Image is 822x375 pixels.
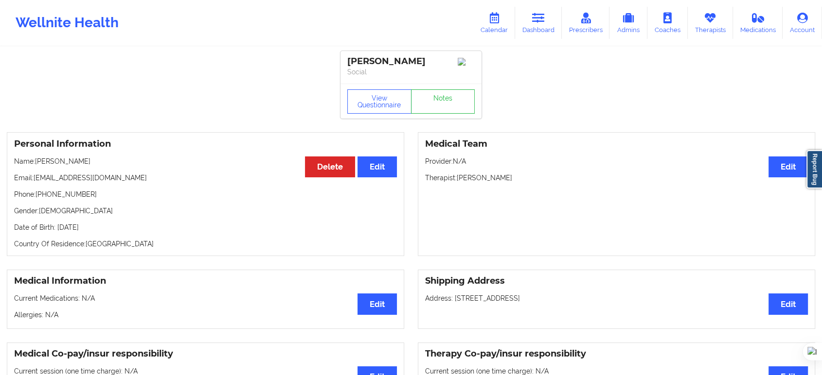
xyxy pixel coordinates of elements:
[14,173,397,183] p: Email: [EMAIL_ADDRESS][DOMAIN_NAME]
[14,156,397,166] p: Name: [PERSON_NAME]
[14,275,397,287] h3: Medical Information
[14,293,397,303] p: Current Medications: N/A
[14,310,397,320] p: Allergies: N/A
[347,67,475,77] p: Social
[473,7,515,39] a: Calendar
[14,239,397,249] p: Country Of Residence: [GEOGRAPHIC_DATA]
[783,7,822,39] a: Account
[347,56,475,67] div: [PERSON_NAME]
[768,293,808,314] button: Edit
[14,189,397,199] p: Phone: [PHONE_NUMBER]
[458,58,475,66] img: Image%2Fplaceholer-image.png
[647,7,688,39] a: Coaches
[14,348,397,359] h3: Medical Co-pay/insur responsibility
[425,156,808,166] p: Provider: N/A
[425,293,808,303] p: Address: [STREET_ADDRESS]
[425,138,808,150] h3: Medical Team
[733,7,783,39] a: Medications
[14,206,397,216] p: Gender: [DEMOGRAPHIC_DATA]
[562,7,610,39] a: Prescribers
[688,7,733,39] a: Therapists
[14,222,397,232] p: Date of Birth: [DATE]
[609,7,647,39] a: Admins
[14,138,397,150] h3: Personal Information
[357,293,397,314] button: Edit
[425,173,808,183] p: Therapist: [PERSON_NAME]
[347,89,411,114] button: View Questionnaire
[768,156,808,177] button: Edit
[357,156,397,177] button: Edit
[425,275,808,287] h3: Shipping Address
[515,7,562,39] a: Dashboard
[425,348,808,359] h3: Therapy Co-pay/insur responsibility
[411,89,475,114] a: Notes
[305,156,355,177] button: Delete
[806,150,822,188] a: Report Bug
